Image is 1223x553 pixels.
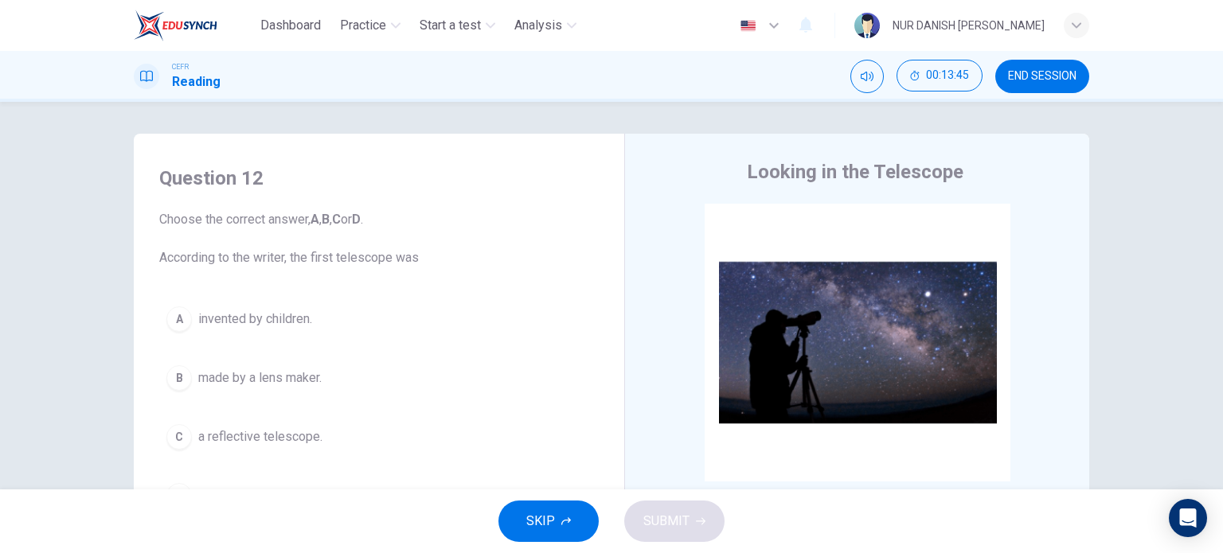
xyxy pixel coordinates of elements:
[260,16,321,35] span: Dashboard
[172,72,221,92] h1: Reading
[159,417,599,457] button: Ca reflective telescope.
[311,212,319,227] b: A
[1169,499,1207,537] div: Open Intercom Messenger
[332,212,341,227] b: C
[166,483,192,508] div: D
[995,60,1089,93] button: END SESSION
[897,60,983,92] button: 00:13:45
[198,310,312,329] span: invented by children.
[1008,70,1076,83] span: END SESSION
[514,16,562,35] span: Analysis
[334,11,407,40] button: Practice
[134,10,217,41] img: EduSynch logo
[166,306,192,332] div: A
[420,16,481,35] span: Start a test
[893,16,1045,35] div: NUR DANISH [PERSON_NAME]
[159,210,599,267] span: Choose the correct answer, , , or . According to the writer, the first telescope was
[134,10,254,41] a: EduSynch logo
[159,299,599,339] button: Ainvented by children.
[854,13,880,38] img: Profile picture
[352,212,361,227] b: D
[508,11,583,40] button: Analysis
[198,486,401,505] span: quite a complex piece of equipment.
[159,358,599,398] button: Bmade by a lens maker.
[166,424,192,450] div: C
[322,212,330,227] b: B
[198,427,322,446] span: a reflective telescope.
[926,69,969,82] span: 00:13:45
[166,365,192,391] div: B
[198,368,322,387] span: made by a lens maker.
[159,166,599,191] h4: Question 12
[254,11,327,40] button: Dashboard
[159,476,599,516] button: Dquite a complex piece of equipment.
[897,60,983,93] div: Hide
[526,510,555,532] span: SKIP
[738,20,758,32] img: en
[747,159,963,185] h4: Looking in the Telescope
[172,61,189,72] span: CEFR
[413,11,502,40] button: Start a test
[498,500,599,542] button: SKIP
[340,16,386,35] span: Practice
[850,60,884,93] div: Mute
